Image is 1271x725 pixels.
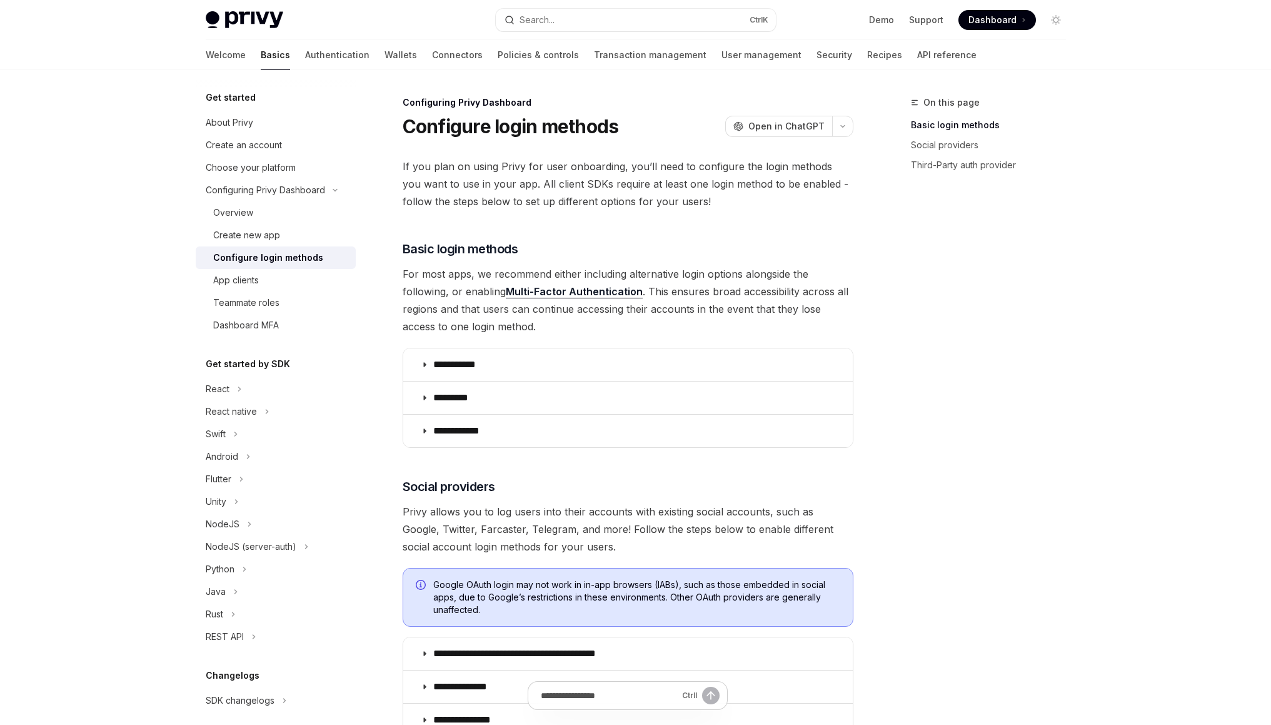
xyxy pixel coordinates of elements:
[403,96,853,109] div: Configuring Privy Dashboard
[196,423,356,445] button: Toggle Swift section
[196,513,356,535] button: Toggle NodeJS section
[869,14,894,26] a: Demo
[196,156,356,179] a: Choose your platform
[433,579,840,616] span: Google OAuth login may not work in in-app browsers (IABs), such as those embedded in social apps,...
[911,115,1076,135] a: Basic login methods
[206,90,256,105] h5: Get started
[725,116,832,137] button: Open in ChatGPT
[1046,10,1066,30] button: Toggle dark mode
[432,40,483,70] a: Connectors
[196,378,356,400] button: Toggle React section
[196,314,356,337] a: Dashboard MFA
[261,40,290,70] a: Basics
[206,427,226,442] div: Swift
[541,682,677,709] input: Ask a question...
[520,13,555,28] div: Search...
[416,580,428,592] svg: Info
[196,445,356,468] button: Toggle Android section
[196,111,356,134] a: About Privy
[213,205,253,220] div: Overview
[206,539,296,554] div: NodeJS (server-auth)
[206,472,231,487] div: Flutter
[867,40,902,70] a: Recipes
[196,558,356,581] button: Toggle Python section
[196,626,356,648] button: Toggle REST API section
[498,40,579,70] a: Policies & controls
[496,9,776,31] button: Open search
[213,273,259,288] div: App clients
[909,14,943,26] a: Support
[206,160,296,175] div: Choose your platform
[196,490,356,513] button: Toggle Unity section
[206,183,325,198] div: Configuring Privy Dashboard
[196,689,356,712] button: Toggle SDK changelogs section
[196,535,356,558] button: Toggle NodeJS (server-auth) section
[213,228,280,243] div: Create new app
[206,357,290,372] h5: Get started by SDK
[196,224,356,246] a: Create new app
[702,687,720,704] button: Send message
[403,503,853,555] span: Privy allows you to log users into their accounts with existing social accounts, such as Google, ...
[923,95,980,110] span: On this page
[206,382,229,397] div: React
[911,135,1076,155] a: Social providers
[816,40,852,70] a: Security
[206,517,239,532] div: NodeJS
[196,269,356,292] a: App clients
[206,562,234,577] div: Python
[196,468,356,490] button: Toggle Flutter section
[196,201,356,224] a: Overview
[403,240,518,258] span: Basic login methods
[206,404,257,419] div: React native
[206,40,246,70] a: Welcome
[213,295,279,310] div: Teammate roles
[911,155,1076,175] a: Third-Party auth provider
[213,318,279,333] div: Dashboard MFA
[206,11,283,29] img: light logo
[403,478,495,495] span: Social providers
[196,603,356,626] button: Toggle Rust section
[403,265,853,335] span: For most apps, we recommend either including alternative login options alongside the following, o...
[206,584,226,599] div: Java
[206,668,259,683] h5: Changelogs
[196,581,356,603] button: Toggle Java section
[506,285,643,298] a: Multi-Factor Authentication
[917,40,977,70] a: API reference
[958,10,1036,30] a: Dashboard
[206,607,223,622] div: Rust
[403,115,619,138] h1: Configure login methods
[213,250,323,265] div: Configure login methods
[206,115,253,130] div: About Privy
[206,494,226,509] div: Unity
[206,629,244,644] div: REST API
[721,40,801,70] a: User management
[968,14,1017,26] span: Dashboard
[750,15,768,25] span: Ctrl K
[206,138,282,153] div: Create an account
[206,693,274,708] div: SDK changelogs
[196,246,356,269] a: Configure login methods
[305,40,369,70] a: Authentication
[196,400,356,423] button: Toggle React native section
[403,158,853,210] span: If you plan on using Privy for user onboarding, you’ll need to configure the login methods you wa...
[206,449,238,464] div: Android
[748,120,825,133] span: Open in ChatGPT
[196,292,356,314] a: Teammate roles
[196,134,356,156] a: Create an account
[594,40,706,70] a: Transaction management
[196,179,356,201] button: Toggle Configuring Privy Dashboard section
[384,40,417,70] a: Wallets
